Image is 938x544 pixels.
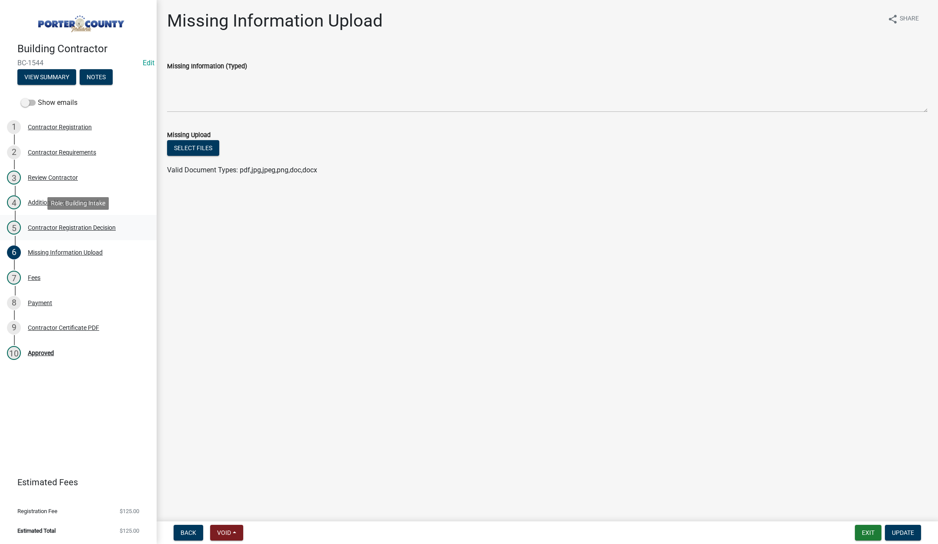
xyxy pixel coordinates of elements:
[7,346,21,360] div: 10
[7,271,21,285] div: 7
[217,529,231,536] span: Void
[28,225,116,231] div: Contractor Registration Decision
[47,197,109,210] div: Role: Building Intake
[855,525,881,541] button: Exit
[28,249,103,255] div: Missing Information Upload
[80,74,113,81] wm-modal-confirm: Notes
[7,120,21,134] div: 1
[167,140,219,156] button: Select files
[28,300,52,306] div: Payment
[900,14,919,24] span: Share
[120,508,139,514] span: $125.00
[17,59,139,67] span: BC-1544
[7,245,21,259] div: 6
[7,221,21,235] div: 5
[174,525,203,541] button: Back
[28,175,78,181] div: Review Contractor
[28,325,99,331] div: Contractor Certificate PDF
[167,10,383,31] h1: Missing Information Upload
[7,195,21,209] div: 4
[28,124,92,130] div: Contractor Registration
[17,43,150,55] h4: Building Contractor
[210,525,243,541] button: Void
[17,528,56,534] span: Estimated Total
[17,508,57,514] span: Registration Fee
[17,74,76,81] wm-modal-confirm: Summary
[7,145,21,159] div: 2
[120,528,139,534] span: $125.00
[892,529,914,536] span: Update
[167,64,247,70] label: Missing Information (Typed)
[181,529,196,536] span: Back
[888,14,898,24] i: share
[143,59,154,67] wm-modal-confirm: Edit Application Number
[7,296,21,310] div: 8
[28,275,40,281] div: Fees
[885,525,921,541] button: Update
[17,9,143,34] img: Porter County, Indiana
[167,166,317,174] span: Valid Document Types: pdf,jpg,jpeg,png,doc,docx
[7,171,21,185] div: 3
[143,59,154,67] a: Edit
[881,10,926,27] button: shareShare
[80,69,113,85] button: Notes
[7,473,143,491] a: Estimated Fees
[28,350,54,356] div: Approved
[167,132,211,138] label: Missing Upload
[21,97,77,108] label: Show emails
[17,69,76,85] button: View Summary
[7,321,21,335] div: 9
[28,199,102,205] div: Additional Registration Info
[28,149,96,155] div: Contractor Requirements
